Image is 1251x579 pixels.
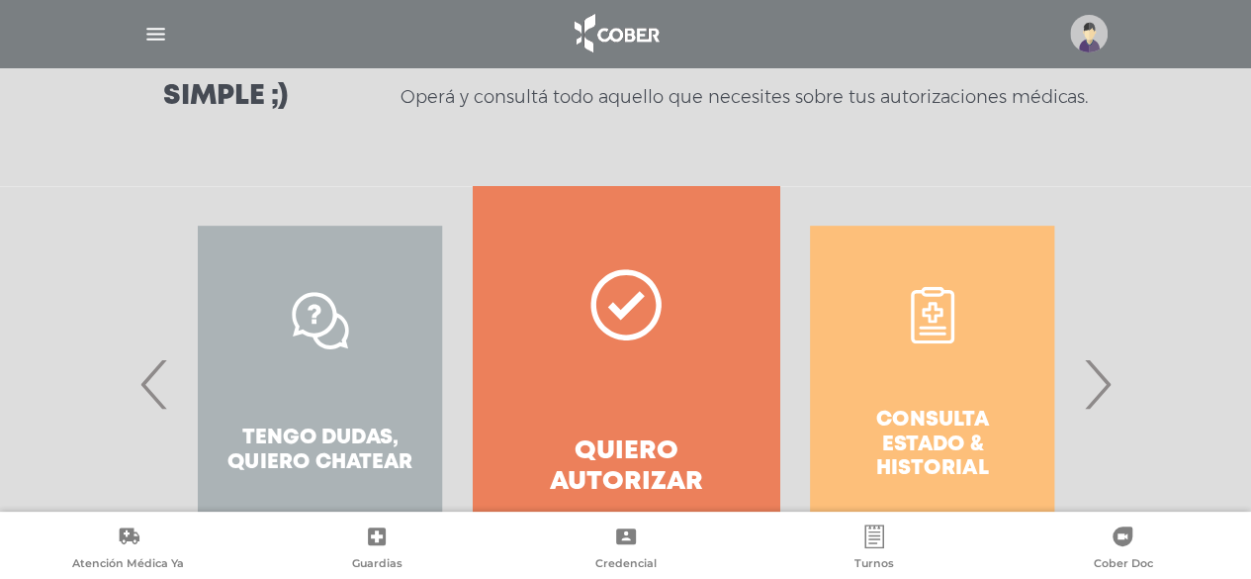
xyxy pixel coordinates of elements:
img: logo_cober_home-white.png [564,10,668,57]
a: Credencial [501,525,750,575]
a: Cober Doc [999,525,1247,575]
a: Guardias [252,525,500,575]
img: Cober_menu-lines-white.svg [143,22,168,47]
a: Atención Médica Ya [4,525,252,575]
a: Turnos [750,525,998,575]
p: Operá y consultá todo aquello que necesites sobre tus autorizaciones médicas. [401,85,1088,109]
span: Credencial [595,556,657,574]
span: Atención Médica Ya [72,556,184,574]
span: Cober Doc [1093,556,1152,574]
img: profile-placeholder.svg [1070,15,1108,52]
span: Guardias [352,556,402,574]
span: Previous [135,331,174,437]
h3: Simple ;) [163,83,288,111]
h4: Quiero autorizar [508,436,743,498]
span: Next [1078,331,1117,437]
span: Turnos [854,556,894,574]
